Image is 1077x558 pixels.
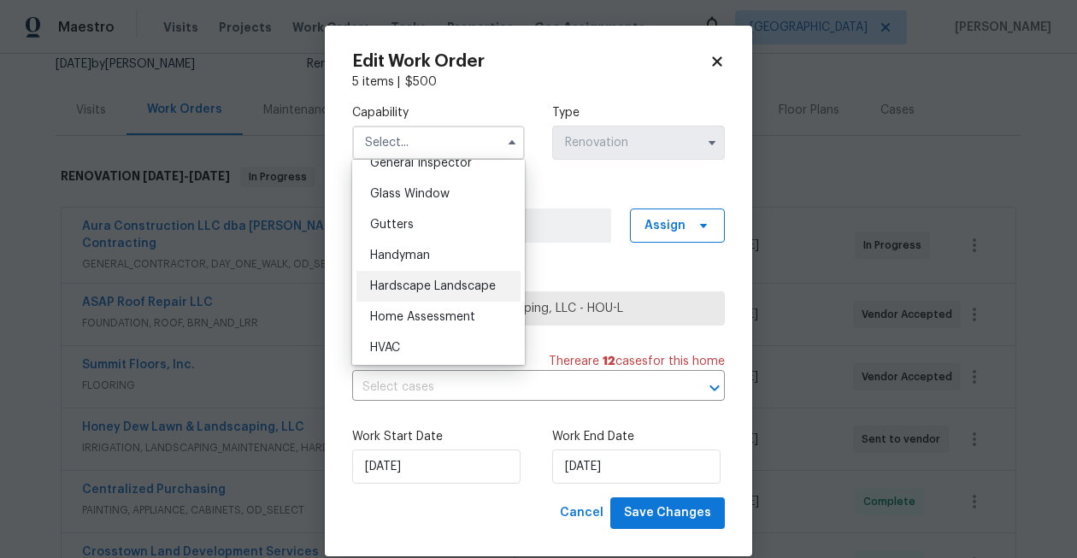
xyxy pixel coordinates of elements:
[502,132,522,153] button: Hide options
[549,353,725,370] span: There are case s for this home
[352,428,525,445] label: Work Start Date
[352,187,725,204] label: Work Order Manager
[352,374,677,401] input: Select cases
[552,449,721,484] input: M/D/YYYY
[352,104,525,121] label: Capability
[624,502,711,524] span: Save Changes
[370,250,430,261] span: Handyman
[553,497,610,529] button: Cancel
[610,497,725,529] button: Save Changes
[703,376,727,400] button: Open
[367,300,710,317] span: Honey Dew Lawn & Landscaping, LLC - HOU-L
[370,157,472,169] span: General Inspector
[352,449,521,484] input: M/D/YYYY
[560,502,603,524] span: Cancel
[552,126,725,160] input: Select...
[644,217,686,234] span: Assign
[352,270,725,287] label: Trade Partner
[352,73,725,91] div: 5 items |
[370,219,414,231] span: Gutters
[552,104,725,121] label: Type
[370,188,450,200] span: Glass Window
[603,355,615,367] span: 12
[370,280,496,292] span: Hardscape Landscape
[405,76,437,88] span: $ 500
[370,311,475,323] span: Home Assessment
[552,428,725,445] label: Work End Date
[352,126,525,160] input: Select...
[702,132,722,153] button: Show options
[370,342,400,354] span: HVAC
[352,53,709,70] h2: Edit Work Order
